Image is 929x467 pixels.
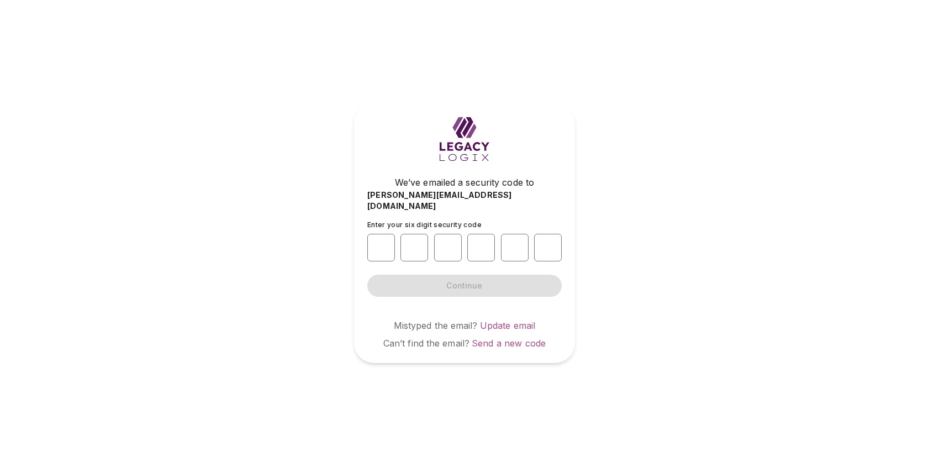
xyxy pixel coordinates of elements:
[367,221,482,229] span: Enter your six digit security code
[480,320,536,331] a: Update email
[395,176,534,189] span: We’ve emailed a security code to
[367,190,562,212] span: [PERSON_NAME][EMAIL_ADDRESS][DOMAIN_NAME]
[383,338,469,349] span: Can’t find the email?
[394,320,478,331] span: Mistyped the email?
[472,338,546,349] a: Send a new code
